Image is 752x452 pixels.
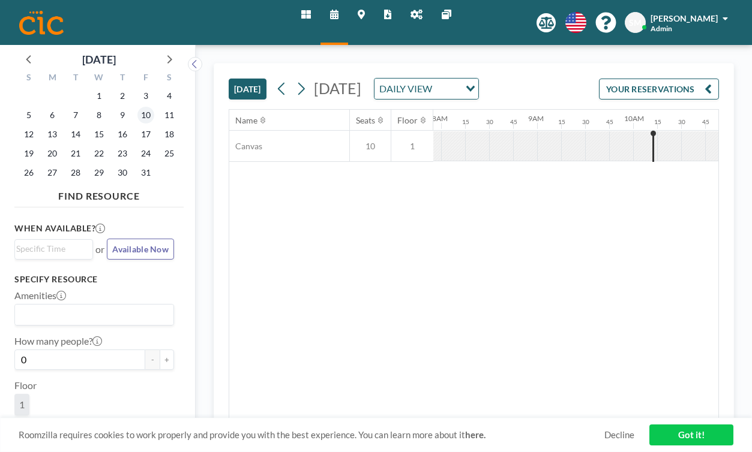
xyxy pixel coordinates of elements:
[17,71,41,86] div: S
[15,240,92,258] div: Search for option
[15,305,173,325] div: Search for option
[462,118,469,126] div: 15
[134,71,157,86] div: F
[350,141,391,152] span: 10
[67,145,84,162] span: Tuesday, October 21, 2025
[114,107,131,123] span: Thursday, October 9, 2025
[19,429,604,441] span: Roomzilla requires cookies to work properly and provide you with the best experience. You can lea...
[82,51,116,68] div: [DATE]
[67,126,84,143] span: Tuesday, October 14, 2025
[604,429,634,441] a: Decline
[91,88,107,104] span: Wednesday, October 1, 2025
[678,118,685,126] div: 30
[137,145,154,162] span: Friday, October 24, 2025
[654,118,661,126] div: 15
[651,24,672,33] span: Admin
[599,79,719,100] button: YOUR RESERVATIONS
[91,145,107,162] span: Wednesday, October 22, 2025
[112,244,169,254] span: Available Now
[16,307,167,323] input: Search for option
[314,79,361,97] span: [DATE]
[14,290,66,302] label: Amenities
[629,17,642,28] span: SM
[137,164,154,181] span: Friday, October 31, 2025
[14,185,184,202] h4: FIND RESOURCE
[161,88,178,104] span: Saturday, October 4, 2025
[235,115,257,126] div: Name
[20,145,37,162] span: Sunday, October 19, 2025
[528,114,544,123] div: 9AM
[702,118,709,126] div: 45
[14,274,174,285] h3: Specify resource
[229,79,266,100] button: [DATE]
[19,11,64,35] img: organization-logo
[16,242,86,255] input: Search for option
[14,335,102,347] label: How many people?
[44,164,61,181] span: Monday, October 27, 2025
[161,126,178,143] span: Saturday, October 18, 2025
[161,107,178,123] span: Saturday, October 11, 2025
[44,126,61,143] span: Monday, October 13, 2025
[114,145,131,162] span: Thursday, October 23, 2025
[19,399,25,411] span: 1
[465,429,486,440] a: here.
[582,118,589,126] div: 30
[651,13,718,23] span: [PERSON_NAME]
[160,349,174,370] button: +
[114,164,131,181] span: Thursday, October 30, 2025
[391,141,433,152] span: 1
[374,79,478,99] div: Search for option
[110,71,134,86] div: T
[67,107,84,123] span: Tuesday, October 7, 2025
[649,424,733,445] a: Got it!
[486,118,493,126] div: 30
[44,145,61,162] span: Monday, October 20, 2025
[64,71,88,86] div: T
[107,239,174,260] button: Available Now
[377,81,435,97] span: DAILY VIEW
[91,164,107,181] span: Wednesday, October 29, 2025
[114,126,131,143] span: Thursday, October 16, 2025
[44,107,61,123] span: Monday, October 6, 2025
[229,141,262,152] span: Canvas
[161,145,178,162] span: Saturday, October 25, 2025
[157,71,181,86] div: S
[95,243,104,255] span: or
[606,118,613,126] div: 45
[137,107,154,123] span: Friday, October 10, 2025
[114,88,131,104] span: Thursday, October 2, 2025
[88,71,111,86] div: W
[67,164,84,181] span: Tuesday, October 28, 2025
[20,107,37,123] span: Sunday, October 5, 2025
[397,115,418,126] div: Floor
[137,88,154,104] span: Friday, October 3, 2025
[510,118,517,126] div: 45
[91,126,107,143] span: Wednesday, October 15, 2025
[432,114,448,123] div: 8AM
[20,164,37,181] span: Sunday, October 26, 2025
[137,126,154,143] span: Friday, October 17, 2025
[145,349,160,370] button: -
[91,107,107,123] span: Wednesday, October 8, 2025
[624,114,644,123] div: 10AM
[14,379,37,391] label: Floor
[558,118,565,126] div: 15
[20,126,37,143] span: Sunday, October 12, 2025
[41,71,64,86] div: M
[356,115,375,126] div: Seats
[436,81,459,97] input: Search for option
